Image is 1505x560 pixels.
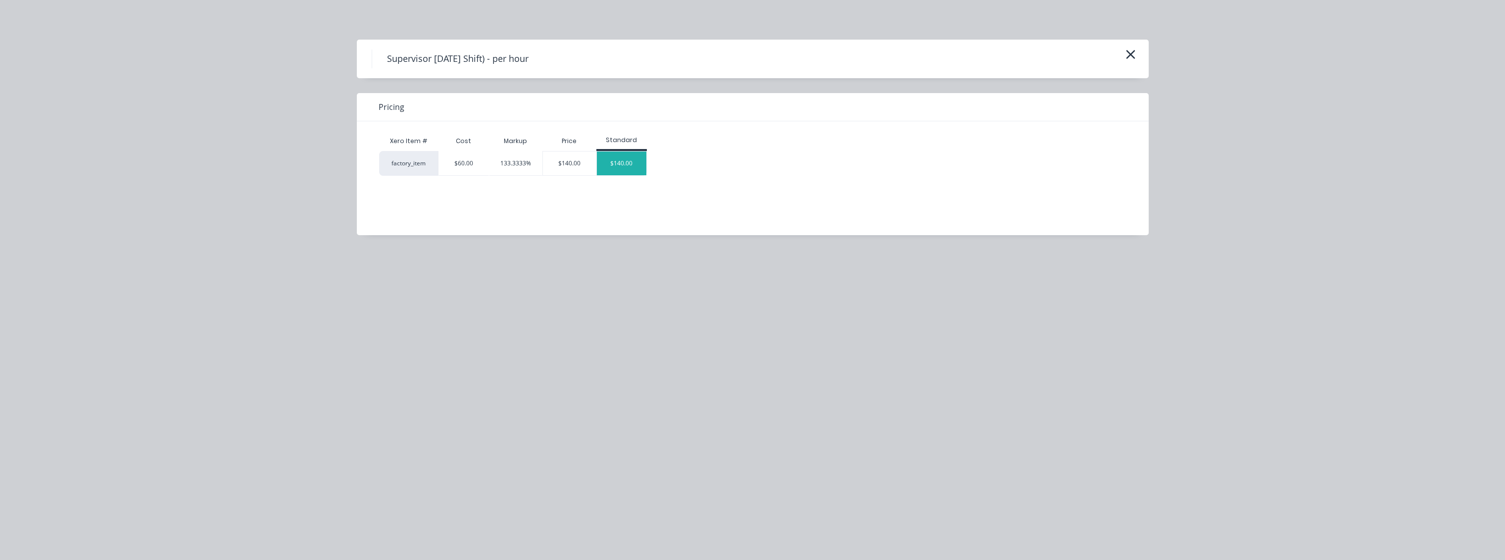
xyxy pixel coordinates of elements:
div: $140.00 [543,152,596,175]
div: $140.00 [597,152,646,175]
div: Standard [596,136,647,145]
h4: Supervisor [DATE] Shift) - per hour [372,50,543,68]
div: Price [542,131,596,151]
div: Cost [438,131,489,151]
span: Pricing [379,101,404,113]
div: factory_item [379,151,438,176]
div: Xero Item # [379,131,438,151]
div: $60.00 [454,159,473,168]
div: 133.3333% [500,159,531,168]
div: Markup [489,131,543,151]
